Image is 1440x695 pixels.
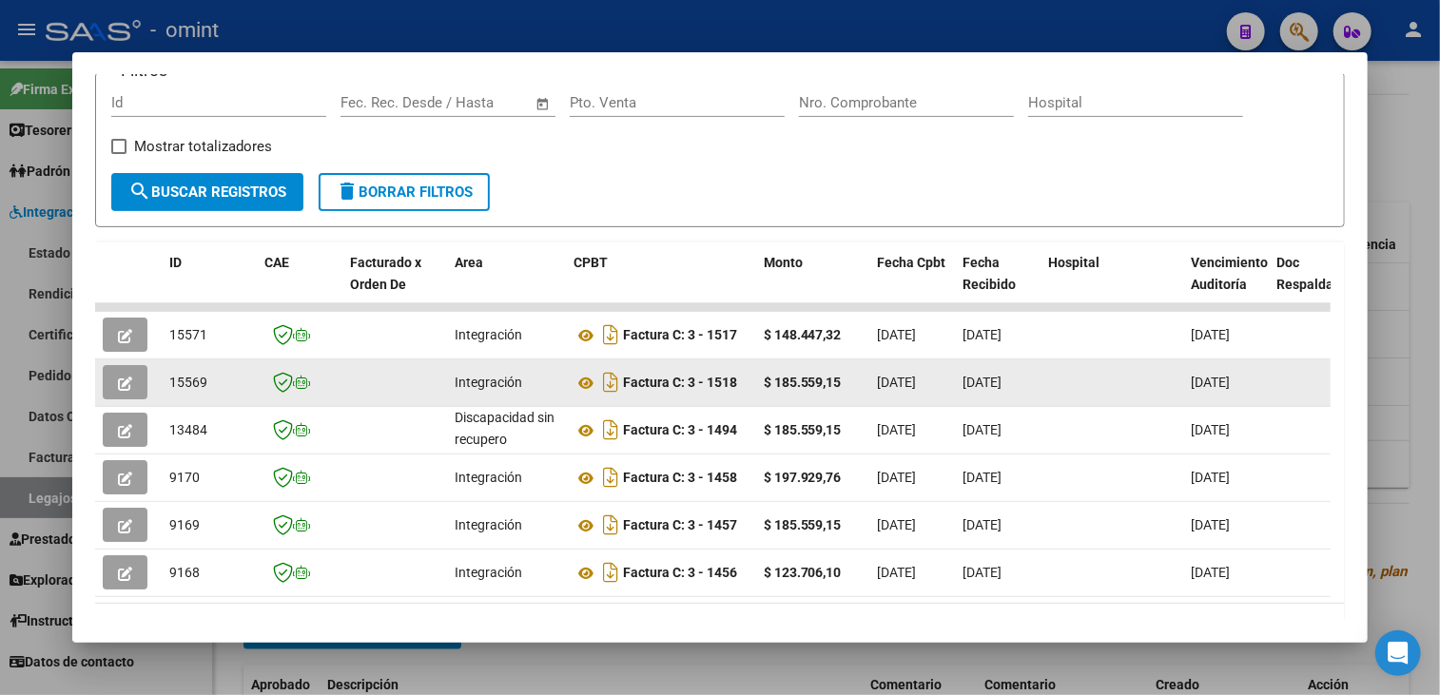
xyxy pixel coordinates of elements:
[963,375,1002,390] span: [DATE]
[532,93,554,115] button: Open calendar
[1192,470,1231,485] span: [DATE]
[598,510,623,540] i: Descargar documento
[623,376,737,391] strong: Factura C: 3 - 1518
[455,410,555,447] span: Discapacidad sin recupero
[764,327,842,342] strong: $ 148.447,32
[878,255,946,270] span: Fecha Cpbt
[764,470,842,485] strong: $ 197.929,76
[264,255,289,270] span: CAE
[764,255,803,270] span: Monto
[169,327,207,342] span: 15571
[169,517,200,532] span: 9169
[963,470,1002,485] span: [DATE]
[623,471,737,486] strong: Factura C: 3 - 1458
[455,375,522,390] span: Integración
[598,319,623,350] i: Descargar documento
[336,183,473,201] span: Borrar Filtros
[1049,255,1100,270] span: Hospital
[419,94,512,111] input: End date
[598,367,623,397] i: Descargar documento
[764,375,842,390] strong: $ 185.559,15
[1184,242,1270,326] datatable-header-cell: Vencimiento Auditoría
[111,173,303,211] button: Buscar Registros
[963,422,1002,437] span: [DATE]
[878,470,917,485] span: [DATE]
[963,327,1002,342] span: [DATE]
[963,255,1017,292] span: Fecha Recibido
[878,517,917,532] span: [DATE]
[878,422,917,437] span: [DATE]
[336,180,359,203] mat-icon: delete
[169,422,207,437] span: 13484
[342,242,447,326] datatable-header-cell: Facturado x Orden De
[956,242,1041,326] datatable-header-cell: Fecha Recibido
[764,517,842,532] strong: $ 185.559,15
[455,517,522,532] span: Integración
[1375,630,1421,676] div: Open Intercom Messenger
[764,422,842,437] strong: $ 185.559,15
[598,415,623,445] i: Descargar documento
[623,566,737,581] strong: Factura C: 3 - 1456
[169,470,200,485] span: 9170
[1192,255,1269,292] span: Vencimiento Auditoría
[1192,422,1231,437] span: [DATE]
[169,565,200,580] span: 9168
[598,462,623,492] i: Descargar documento
[623,328,737,343] strong: Factura C: 3 - 1517
[95,604,1346,651] div: 6 total
[162,242,257,326] datatable-header-cell: ID
[878,565,917,580] span: [DATE]
[128,183,286,201] span: Buscar Registros
[341,94,402,111] input: Start date
[574,255,608,270] span: CPBT
[1277,255,1363,292] span: Doc Respaldatoria
[1192,375,1231,390] span: [DATE]
[1192,517,1231,532] span: [DATE]
[169,375,207,390] span: 15569
[566,242,756,326] datatable-header-cell: CPBT
[128,180,151,203] mat-icon: search
[447,242,566,326] datatable-header-cell: Area
[1192,327,1231,342] span: [DATE]
[455,470,522,485] span: Integración
[350,255,421,292] span: Facturado x Orden De
[623,518,737,533] strong: Factura C: 3 - 1457
[878,375,917,390] span: [DATE]
[134,135,272,158] span: Mostrar totalizadores
[169,255,182,270] span: ID
[455,565,522,580] span: Integración
[963,517,1002,532] span: [DATE]
[623,423,737,438] strong: Factura C: 3 - 1494
[257,242,342,326] datatable-header-cell: CAE
[870,242,956,326] datatable-header-cell: Fecha Cpbt
[455,327,522,342] span: Integración
[319,173,490,211] button: Borrar Filtros
[1270,242,1384,326] datatable-header-cell: Doc Respaldatoria
[598,557,623,588] i: Descargar documento
[1192,565,1231,580] span: [DATE]
[455,255,483,270] span: Area
[963,565,1002,580] span: [DATE]
[878,327,917,342] span: [DATE]
[756,242,870,326] datatable-header-cell: Monto
[1041,242,1184,326] datatable-header-cell: Hospital
[764,565,842,580] strong: $ 123.706,10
